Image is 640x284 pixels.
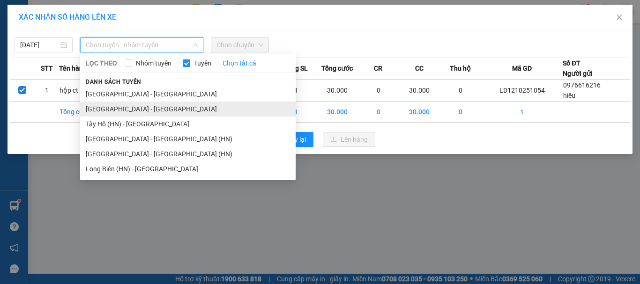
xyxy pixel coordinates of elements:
[80,131,296,146] li: [GEOGRAPHIC_DATA] - [GEOGRAPHIC_DATA] (HN)
[358,102,399,123] td: 0
[20,40,59,50] input: 12/10/2025
[103,39,164,46] strong: Hotline : 0889 23 23 23
[512,63,532,73] span: Mã GD
[317,80,358,102] td: 30.000
[41,63,53,73] span: STT
[223,58,256,68] a: Chọn tất cả
[616,14,623,21] span: close
[80,161,296,176] li: Long Biên (HN) - [GEOGRAPHIC_DATA]
[59,63,87,73] span: Tên hàng
[317,102,358,123] td: 30.000
[284,63,308,73] span: Tổng SL
[563,81,601,89] span: 0976616216
[80,102,296,117] li: [GEOGRAPHIC_DATA] - [GEOGRAPHIC_DATA]
[323,132,375,147] button: uploadLên hàng
[80,117,296,131] li: Tây Hồ (HN) - [GEOGRAPHIC_DATA]
[86,58,117,68] span: LỌC THEO
[358,80,399,102] td: 0
[193,42,198,48] span: down
[19,13,116,22] span: XÁC NHẬN SỐ HÀNG LÊN XE
[563,58,593,79] div: Số ĐT Người gửi
[35,80,60,102] td: 1
[216,38,263,52] span: Chọn chuyến
[481,80,563,102] td: LD1210251054
[321,63,353,73] span: Tổng cước
[275,102,317,123] td: 1
[80,78,147,86] span: Danh sách tuyến
[86,38,198,52] span: Chọn tuyến - nhóm tuyến
[69,16,197,26] strong: CÔNG TY TNHH VĨNH QUANG
[91,48,174,57] strong: : [DOMAIN_NAME]
[450,63,471,73] span: Thu hộ
[374,63,382,73] span: CR
[59,102,100,123] td: Tổng cộng
[399,80,440,102] td: 30.000
[440,102,481,123] td: 0
[91,50,113,57] span: Website
[95,28,171,37] strong: PHIẾU GỬI HÀNG
[132,58,175,68] span: Nhóm tuyến
[481,102,563,123] td: 1
[190,58,215,68] span: Tuyến
[80,146,296,161] li: [GEOGRAPHIC_DATA] - [GEOGRAPHIC_DATA] (HN)
[440,80,481,102] td: 0
[606,5,633,31] button: Close
[563,92,575,99] span: hiếu
[59,80,100,102] td: hộp ct
[399,102,440,123] td: 30.000
[80,87,296,102] li: [GEOGRAPHIC_DATA] - [GEOGRAPHIC_DATA]
[415,63,424,73] span: CC
[9,15,53,58] img: logo
[275,80,317,102] td: 1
